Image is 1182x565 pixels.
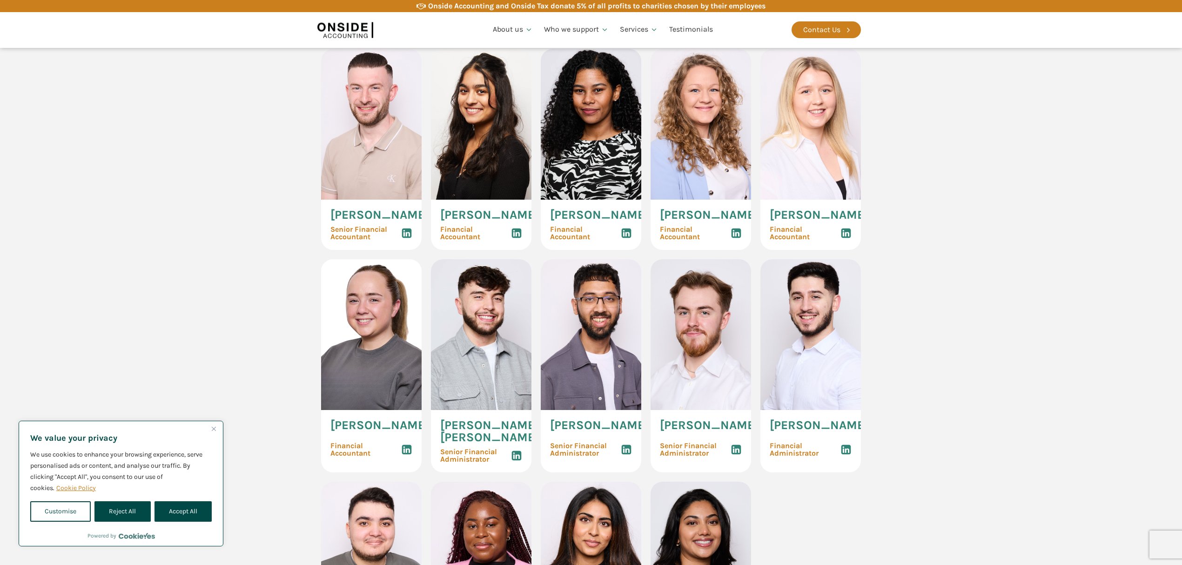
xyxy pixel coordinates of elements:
span: Financial Accountant [660,226,731,241]
a: Visit CookieYes website [119,533,155,539]
a: Who we support [538,14,614,46]
span: [PERSON_NAME] [660,209,759,221]
div: We value your privacy [19,421,223,546]
div: Contact Us [803,24,840,36]
span: [PERSON_NAME] [550,419,649,431]
button: Accept All [154,501,212,522]
span: [PERSON_NAME] [770,209,868,221]
button: Customise [30,501,91,522]
span: Senior Financial Administrator [440,448,511,463]
span: Financial Accountant [770,226,840,241]
span: [PERSON_NAME] [330,209,429,221]
a: Cookie Policy [56,484,96,492]
span: Financial Administrator [770,442,840,457]
span: [PERSON_NAME] [330,419,429,431]
span: Senior Financial Administrator [660,442,731,457]
a: Testimonials [664,14,719,46]
a: About us [487,14,538,46]
span: [PERSON_NAME] [440,209,539,221]
span: Financial Accountant [550,226,621,241]
img: Onside Accounting [317,19,373,40]
span: Financial Accountant [330,442,401,457]
button: Close [208,423,219,434]
span: Financial Accountant [440,226,511,241]
span: [PERSON_NAME] [PERSON_NAME] [440,419,539,444]
p: We value your privacy [30,432,212,444]
div: Powered by [87,531,155,540]
p: We use cookies to enhance your browsing experience, serve personalised ads or content, and analys... [30,449,212,494]
span: [PERSON_NAME] [770,419,868,431]
span: Senior Financial Administrator [550,442,621,457]
span: Senior Financial Accountant [330,226,401,241]
a: Services [614,14,664,46]
span: [PERSON_NAME] [550,209,649,221]
span: [PERSON_NAME] [660,419,759,431]
button: Reject All [94,501,150,522]
img: Close [212,427,216,431]
a: Contact Us [792,21,861,38]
